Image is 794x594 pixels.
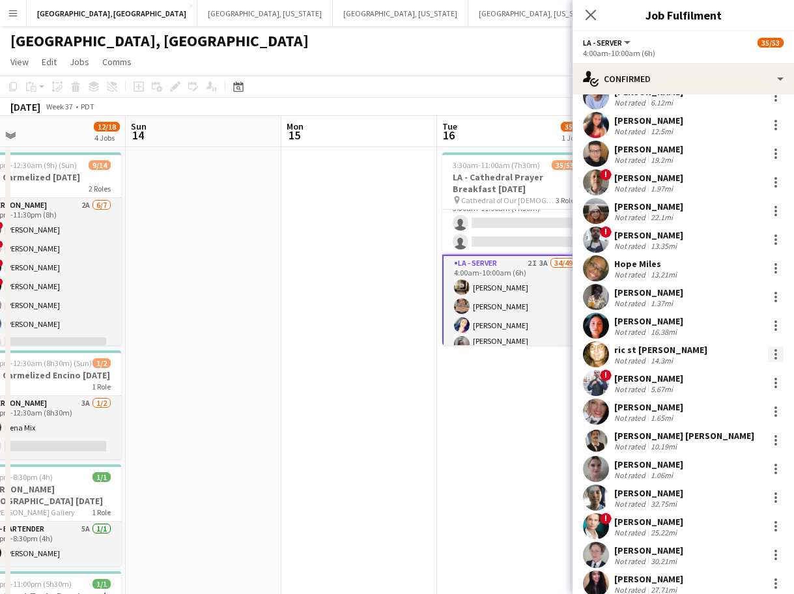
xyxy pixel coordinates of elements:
[614,258,679,270] div: Hope Miles
[614,413,648,423] div: Not rated
[442,191,588,255] app-card-role: LA - Lead Server16A0/23:30am-11:00am (7h30m)
[648,184,675,193] div: 1.97mi
[648,98,675,107] div: 6.12mi
[614,126,648,136] div: Not rated
[614,573,683,585] div: [PERSON_NAME]
[70,56,89,68] span: Jobs
[614,384,648,394] div: Not rated
[573,7,794,23] h3: Job Fulfilment
[614,172,683,184] div: [PERSON_NAME]
[10,100,40,113] div: [DATE]
[97,53,137,70] a: Comms
[614,270,648,279] div: Not rated
[453,160,540,170] span: 3:30am-11:00am (7h30m)
[27,1,197,26] button: [GEOGRAPHIC_DATA], [GEOGRAPHIC_DATA]
[287,120,304,132] span: Mon
[614,327,648,337] div: Not rated
[92,507,111,517] span: 1 Role
[614,516,683,528] div: [PERSON_NAME]
[440,128,457,143] span: 16
[614,229,683,241] div: [PERSON_NAME]
[94,122,120,132] span: 12/18
[614,315,683,327] div: [PERSON_NAME]
[614,98,648,107] div: Not rated
[614,155,648,165] div: Not rated
[102,56,132,68] span: Comms
[614,287,683,298] div: [PERSON_NAME]
[64,53,94,70] a: Jobs
[614,459,683,470] div: [PERSON_NAME]
[614,212,648,222] div: Not rated
[614,241,648,251] div: Not rated
[614,487,683,499] div: [PERSON_NAME]
[43,102,76,111] span: Week 37
[648,356,675,365] div: 14.3mi
[92,472,111,482] span: 1/1
[614,430,754,442] div: [PERSON_NAME] [PERSON_NAME]
[648,499,679,509] div: 32.75mi
[583,48,784,58] div: 4:00am-10:00am (6h)
[614,556,648,566] div: Not rated
[614,143,683,155] div: [PERSON_NAME]
[442,120,457,132] span: Tue
[36,53,62,70] a: Edit
[648,413,675,423] div: 1.65mi
[600,169,612,180] span: !
[89,160,111,170] span: 9/14
[333,1,468,26] button: [GEOGRAPHIC_DATA], [US_STATE]
[442,171,588,195] h3: LA - Cathedral Prayer Breakfast [DATE]
[648,126,675,136] div: 12.5mi
[561,122,587,132] span: 35/53
[92,382,111,391] span: 1 Role
[648,556,679,566] div: 30.21mi
[600,226,612,238] span: !
[614,544,683,556] div: [PERSON_NAME]
[614,356,648,365] div: Not rated
[600,369,612,381] span: !
[442,152,588,345] app-job-card: 3:30am-11:00am (7h30m)35/53LA - Cathedral Prayer Breakfast [DATE] Cathedral of Our [DEMOGRAPHIC_D...
[648,528,679,537] div: 25.22mi
[614,499,648,509] div: Not rated
[92,579,111,589] span: 1/1
[648,155,675,165] div: 19.2mi
[197,1,333,26] button: [GEOGRAPHIC_DATA], [US_STATE]
[583,38,632,48] button: LA - Server
[648,298,675,308] div: 1.37mi
[614,344,707,356] div: ric st [PERSON_NAME]
[648,270,679,279] div: 13.21mi
[614,115,683,126] div: [PERSON_NAME]
[648,212,675,222] div: 22.1mi
[614,201,683,212] div: [PERSON_NAME]
[92,358,111,368] span: 1/2
[573,63,794,94] div: Confirmed
[583,38,622,48] span: LA - Server
[468,1,604,26] button: [GEOGRAPHIC_DATA], [US_STATE]
[5,53,34,70] a: View
[285,128,304,143] span: 15
[648,442,679,451] div: 10.19mi
[42,56,57,68] span: Edit
[81,102,94,111] div: PDT
[614,373,683,384] div: [PERSON_NAME]
[648,470,675,480] div: 1.06mi
[614,470,648,480] div: Not rated
[89,184,111,193] span: 2 Roles
[614,184,648,193] div: Not rated
[648,241,679,251] div: 13.35mi
[10,31,309,51] h1: [GEOGRAPHIC_DATA], [GEOGRAPHIC_DATA]
[600,513,612,524] span: !
[556,195,578,205] span: 3 Roles
[461,195,556,205] span: Cathedral of Our [DEMOGRAPHIC_DATA] of the Angels
[561,133,586,143] div: 1 Job
[129,128,147,143] span: 14
[552,160,578,170] span: 35/53
[648,384,675,394] div: 5.67mi
[614,442,648,451] div: Not rated
[648,327,679,337] div: 16.38mi
[614,528,648,537] div: Not rated
[131,120,147,132] span: Sun
[94,133,119,143] div: 4 Jobs
[614,298,648,308] div: Not rated
[10,56,29,68] span: View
